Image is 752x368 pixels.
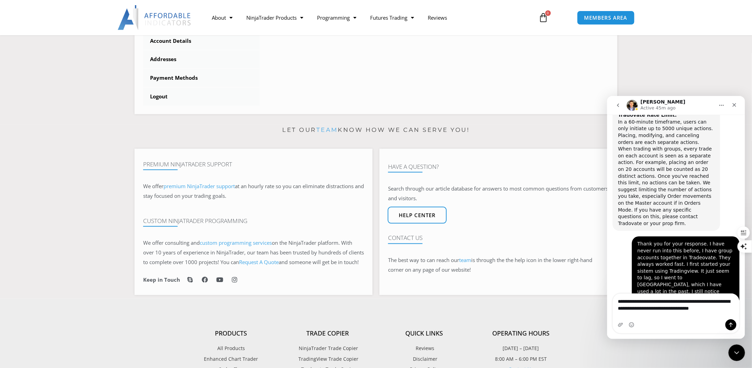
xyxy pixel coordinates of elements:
a: NinjaTrader Products [239,10,310,26]
h4: Quick Links [376,330,473,337]
span: Help center [399,213,436,218]
a: MEMBERS AREA [577,11,635,25]
h4: Operating Hours [473,330,569,337]
p: 8:00 AM – 6:00 PM EST [473,355,569,364]
a: custom programming services [200,239,272,246]
div: Dwight says… [6,141,132,249]
button: Send a message… [118,223,129,234]
h4: Trade Copier [279,330,376,337]
a: Account Details [143,32,260,50]
button: Upload attachment [11,226,16,232]
span: at an hourly rate so you can eliminate distractions and stay focused on your trading goals. [143,183,364,199]
iframe: Intercom live chat [729,345,745,361]
p: Let our know how we can serve you! [135,125,617,136]
span: Reviews [414,344,435,353]
p: The best way to can reach our is through the the help icon in the lower right-hand corner on any ... [388,255,609,275]
textarea: Message… [6,198,132,216]
a: Payment Methods [143,69,260,87]
p: Search through our article database for answers to most common questions from customers and visit... [388,184,609,203]
a: Reviews [376,344,473,353]
a: Request A Quote [239,259,279,265]
span: 0 [545,10,551,16]
a: Futures Trading [363,10,421,26]
nav: Menu [205,10,531,26]
p: [DATE] – [DATE] [473,344,569,353]
a: premium NinjaTrader support [164,183,235,190]
a: Enhanced Chart Trader [183,355,279,364]
a: team [316,126,338,133]
a: Programming [310,10,363,26]
a: Reviews [421,10,454,26]
a: NinjaTrader Trade Copier [279,344,376,353]
h4: Contact Us [388,234,609,241]
iframe: To enrich screen reader interactions, please activate Accessibility in Grammarly extension settings [607,96,745,339]
a: Logout [143,88,260,106]
span: on the NinjaTrader platform. With over 10 years of experience in NinjaTrader, our team has been t... [143,239,364,265]
h4: Custom NinjaTrader Programming [143,217,364,224]
span: We offer [143,183,164,190]
span: NinjaTrader Trade Copier [297,344,358,353]
img: LogoAI | Affordable Indicators – NinjaTrader [118,5,192,30]
button: Emoji picker [22,226,27,232]
span: We offer consulting and [143,239,272,246]
a: TradingView Trade Copier [279,355,376,364]
span: All Products [217,344,245,353]
h4: Have A Question? [388,163,609,170]
a: 0 [528,8,559,28]
span: Disclaimer [411,355,437,364]
b: Tradovate Rate Limit: [11,16,70,22]
a: Addresses [143,50,260,68]
a: Help center [388,207,447,224]
h4: Premium NinjaTrader Support [143,161,364,168]
h4: Products [183,330,279,337]
span: TradingView Trade Copier [297,355,359,364]
span: Enhanced Chart Trader [204,355,258,364]
div: In a 60-minute timeframe, users can only initiate up to 5000 unique actions. Placing, modifying, ... [11,23,108,131]
h6: Keep in Touch [143,277,180,283]
a: All Products [183,344,279,353]
div: Thank you for your response. I have never run into this before, I have group accounts together in... [30,145,127,239]
a: About [205,10,239,26]
a: Disclaimer [376,355,473,364]
a: team [459,256,471,263]
div: Thank you for your response. I have never run into this before, I have group accounts together in... [25,141,132,243]
span: MEMBERS AREA [584,15,627,20]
